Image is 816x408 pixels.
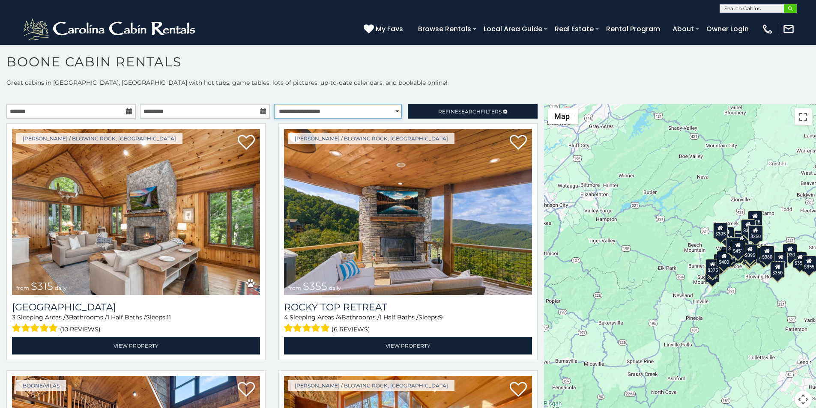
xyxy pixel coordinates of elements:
a: Rocky Top Retreat [284,301,532,313]
div: $330 [714,254,728,270]
a: About [668,21,698,36]
a: [GEOGRAPHIC_DATA] [12,301,260,313]
a: Add to favorites [238,134,255,152]
span: from [288,285,301,291]
div: Sleeping Areas / Bathrooms / Sleeps: [284,313,532,335]
span: $355 [303,280,327,292]
div: $299 [774,252,788,268]
div: $305 [713,223,728,239]
span: Map [554,112,570,121]
span: 1 Half Baths / [380,313,418,321]
a: Add to favorites [510,134,527,152]
span: 11 [167,313,171,321]
div: $930 [783,244,798,260]
a: Chimney Island from $315 daily [12,129,260,295]
img: phone-regular-white.png [762,23,774,35]
a: [PERSON_NAME] / Blowing Rock, [GEOGRAPHIC_DATA] [288,380,454,391]
button: Map camera controls [795,391,812,408]
span: 9 [439,313,443,321]
div: $380 [760,246,774,262]
span: 3 [66,313,69,321]
div: $451 [731,240,745,256]
span: (6 reviews) [332,324,370,335]
div: $375 [705,259,720,275]
img: Chimney Island [12,129,260,295]
img: mail-regular-white.png [783,23,795,35]
div: $349 [735,230,749,247]
div: $320 [741,219,756,235]
a: Rental Program [602,21,664,36]
span: $315 [31,280,53,292]
a: Add to favorites [510,381,527,399]
div: $350 [771,262,785,278]
a: My Favs [364,24,405,35]
a: Local Area Guide [479,21,547,36]
img: White-1-2.png [21,16,199,42]
a: Boone/Vilas [16,380,66,391]
div: $355 [793,252,807,268]
a: View Property [284,337,532,354]
span: daily [55,285,67,291]
a: [PERSON_NAME] / Blowing Rock, [GEOGRAPHIC_DATA] [288,133,454,144]
div: $400 [721,247,736,263]
div: Sleeping Areas / Bathrooms / Sleeps: [12,313,260,335]
a: Owner Login [702,21,753,36]
div: $250 [748,225,763,241]
button: Toggle fullscreen view [795,108,812,125]
span: (10 reviews) [60,324,101,335]
span: 4 [284,313,288,321]
div: $395 [743,244,757,260]
a: Add to favorites [238,381,255,399]
span: Refine Filters [438,108,502,115]
h3: Chimney Island [12,301,260,313]
a: View Property [12,337,260,354]
a: Real Estate [550,21,598,36]
span: 1 Half Baths / [107,313,146,321]
span: My Favs [376,24,403,34]
a: Browse Rentals [414,21,475,36]
span: Search [458,108,481,115]
button: Change map style [548,108,578,124]
span: 4 [338,313,341,321]
img: Rocky Top Retreat [284,129,532,295]
div: $410 [726,237,741,253]
span: daily [329,285,341,291]
div: $525 [748,211,762,227]
a: [PERSON_NAME] / Blowing Rock, [GEOGRAPHIC_DATA] [16,133,182,144]
a: RefineSearchFilters [408,104,537,119]
div: $400 [717,251,732,267]
span: 3 [12,313,15,321]
span: from [16,285,29,291]
a: Rocky Top Retreat from $355 daily [284,129,532,295]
